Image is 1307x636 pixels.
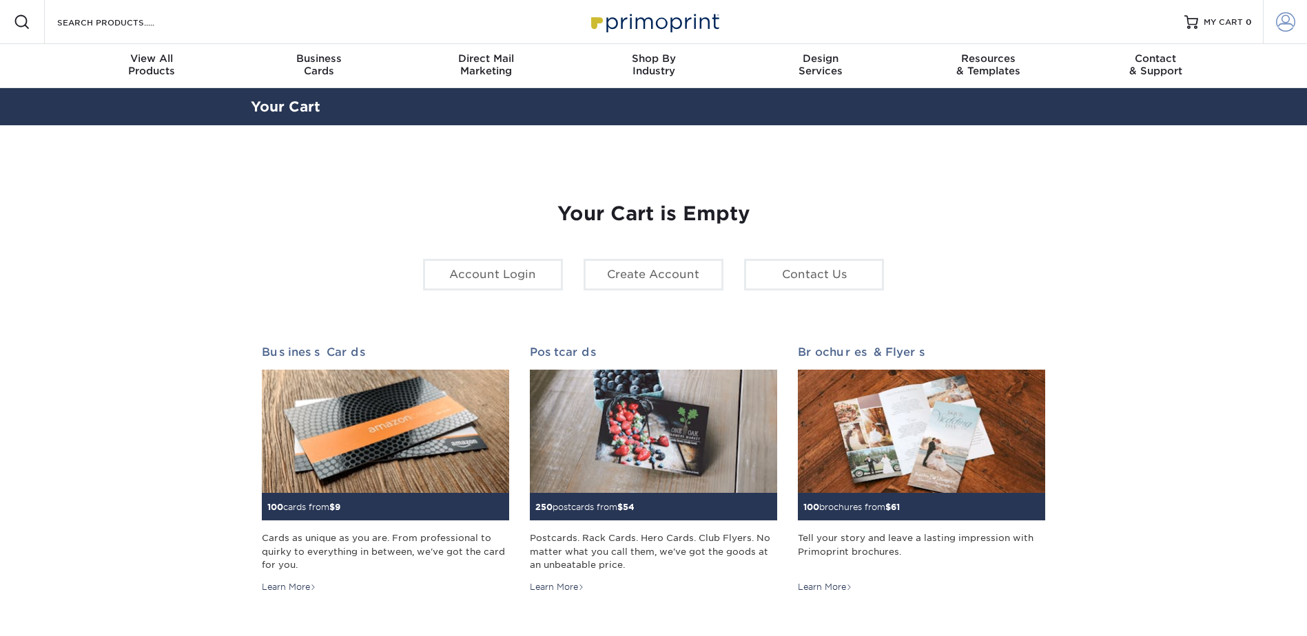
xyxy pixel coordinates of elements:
div: Marketing [402,52,570,77]
a: Postcards 250postcards from$54 Postcards. Rack Cards. Hero Cards. Club Flyers. No matter what you... [530,346,777,593]
a: Shop ByIndustry [570,44,737,88]
a: Create Account [584,259,723,290]
div: Cards as unique as you are. From professional to quirky to everything in between, we've got the c... [262,531,509,571]
a: Contact& Support [1072,44,1239,88]
div: & Templates [905,52,1072,77]
div: Learn More [530,581,584,593]
div: Learn More [798,581,852,593]
span: Resources [905,52,1072,65]
a: Direct MailMarketing [402,44,570,88]
img: Primoprint [585,7,723,36]
span: 100 [267,502,283,512]
small: postcards from [535,502,635,512]
a: Brochures & Flyers 100brochures from$61 Tell your story and leave a lasting impression with Primo... [798,346,1045,593]
img: Brochures & Flyers [798,370,1045,494]
span: 54 [623,502,635,512]
a: Your Cart [251,98,320,115]
h2: Business Cards [262,346,509,359]
div: Products [68,52,236,77]
h1: Your Cart is Empty [262,202,1046,226]
span: $ [617,502,623,512]
span: 61 [891,502,900,512]
span: Shop By [570,52,737,65]
span: Direct Mail [402,52,570,65]
h2: Brochures & Flyers [798,346,1045,359]
span: $ [329,502,335,512]
span: Business [235,52,402,65]
div: Services [737,52,905,77]
span: Design [737,52,905,65]
span: 0 [1246,17,1252,27]
div: Learn More [262,581,316,593]
div: Postcards. Rack Cards. Hero Cards. Club Flyers. No matter what you call them, we've got the goods... [530,531,777,571]
a: Contact Us [744,259,884,290]
img: Business Cards [262,370,509,494]
div: & Support [1072,52,1239,77]
div: Cards [235,52,402,77]
h2: Postcards [530,346,777,359]
a: View AllProducts [68,44,236,88]
a: DesignServices [737,44,905,88]
small: brochures from [803,502,900,512]
span: Contact [1072,52,1239,65]
span: 250 [535,502,553,512]
a: Account Login [423,259,563,290]
div: Industry [570,52,737,77]
span: 9 [335,502,340,512]
img: Postcards [530,370,777,494]
span: MY CART [1204,17,1243,28]
span: $ [885,502,891,512]
span: View All [68,52,236,65]
a: BusinessCards [235,44,402,88]
span: 100 [803,502,819,512]
a: Resources& Templates [905,44,1072,88]
div: Tell your story and leave a lasting impression with Primoprint brochures. [798,531,1045,571]
input: SEARCH PRODUCTS..... [56,14,190,30]
a: Business Cards 100cards from$9 Cards as unique as you are. From professional to quirky to everyth... [262,346,509,593]
small: cards from [267,502,340,512]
